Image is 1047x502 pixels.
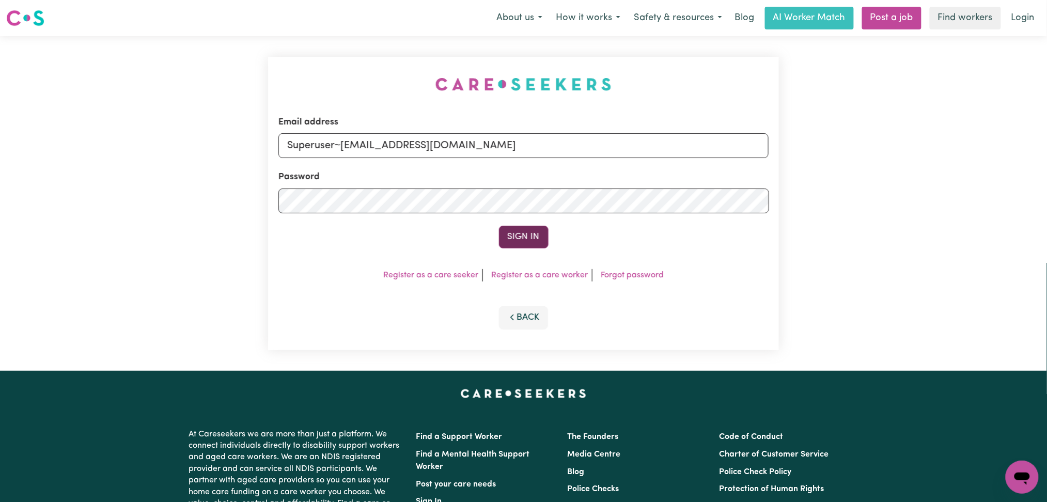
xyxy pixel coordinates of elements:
img: Careseekers logo [6,9,44,27]
input: Email address [278,133,769,158]
a: Register as a care worker [491,271,588,279]
a: Find a Mental Health Support Worker [416,450,530,471]
a: Post your care needs [416,480,496,489]
iframe: Button to launch messaging window [1006,461,1039,494]
a: Police Checks [568,485,619,493]
a: Police Check Policy [719,468,791,476]
a: Forgot password [601,271,664,279]
button: About us [490,7,549,29]
a: Blog [729,7,761,29]
a: Charter of Customer Service [719,450,829,459]
a: Careseekers home page [461,389,586,398]
button: How it works [549,7,627,29]
a: Find a Support Worker [416,433,503,441]
button: Safety & resources [627,7,729,29]
a: Careseekers logo [6,6,44,30]
a: AI Worker Match [765,7,854,29]
button: Back [499,306,549,329]
a: Blog [568,468,585,476]
a: Post a job [862,7,921,29]
a: Code of Conduct [719,433,783,441]
a: Media Centre [568,450,621,459]
a: Find workers [930,7,1001,29]
a: Login [1005,7,1041,29]
button: Sign In [499,226,549,248]
a: Protection of Human Rights [719,485,824,493]
label: Password [278,170,320,184]
a: The Founders [568,433,619,441]
label: Email address [278,116,338,129]
a: Register as a care seeker [383,271,478,279]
